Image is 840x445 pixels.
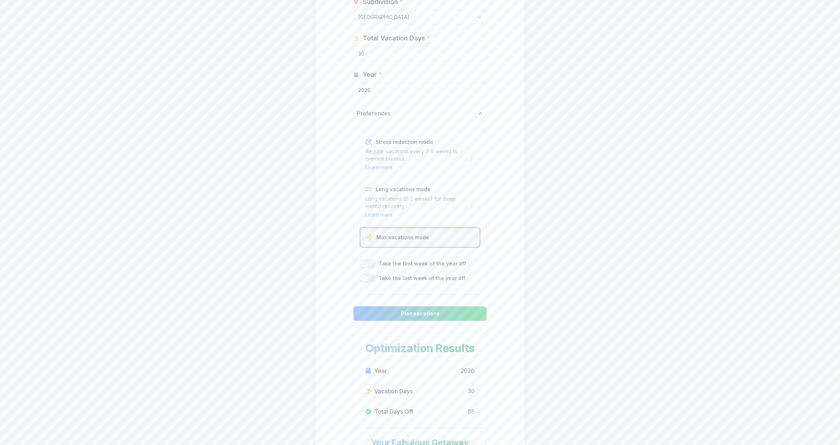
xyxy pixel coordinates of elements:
span: Year [374,366,387,375]
button: Learn more [365,211,393,218]
button: Plan vacations [353,306,487,321]
span: Total Days Off [374,407,413,416]
p: Regular vacations every 7-8 weeks to prevent burnout [365,148,463,162]
button: Learn more [365,164,393,171]
label: Take the first week of the year off [379,260,466,267]
span: Max vacations mode [376,235,429,240]
span: 55 [468,407,475,416]
span: Preferences [356,109,391,118]
span: Long vacations mode [376,187,431,192]
span: 30 [468,387,475,395]
span: Total Vacation Days [363,33,430,43]
span: Vacation Days [374,387,413,395]
h3: Optimization Results [363,342,477,355]
label: Take the last week of the year off [379,275,465,282]
span: Stress reduction mode [376,139,433,145]
span: 2026 [461,366,475,375]
span: Year [363,70,382,80]
p: Long vacations (2-3 weeks) for deep mental recovery [365,195,463,210]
